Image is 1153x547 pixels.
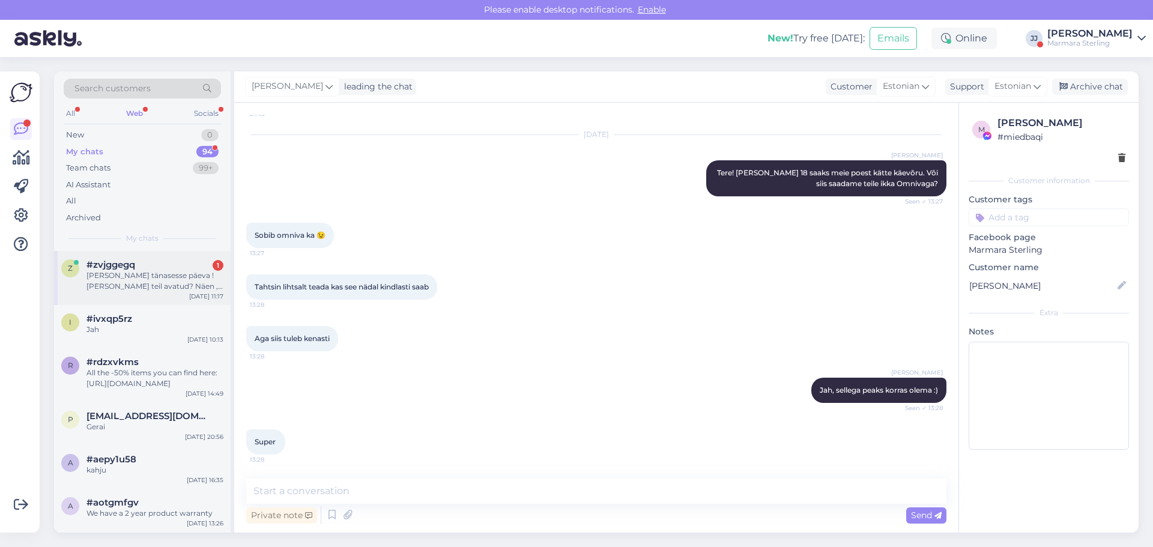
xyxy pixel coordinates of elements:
[891,368,943,377] span: [PERSON_NAME]
[1047,38,1133,48] div: Marmara Sterling
[250,249,295,258] span: 13:27
[1047,29,1133,38] div: [PERSON_NAME]
[86,508,223,519] div: We have a 2 year product warranty
[883,80,919,93] span: Estonian
[826,80,873,93] div: Customer
[86,454,136,465] span: #aepy1u58
[86,422,223,432] div: Gerai
[68,458,73,467] span: a
[969,325,1129,338] p: Notes
[213,260,223,271] div: 1
[969,244,1129,256] p: Marmara Sterling
[196,146,219,158] div: 94
[68,361,73,370] span: r
[969,261,1129,274] p: Customer name
[86,367,223,389] div: All the -50% items you can find here: [URL][DOMAIN_NAME]
[86,411,211,422] span: perlina.miranda@gmail.com
[193,162,219,174] div: 99+
[250,300,295,309] span: 13:28
[994,80,1031,93] span: Estonian
[66,146,103,158] div: My chats
[66,162,110,174] div: Team chats
[931,28,997,49] div: Online
[187,476,223,485] div: [DATE] 16:35
[978,125,985,134] span: m
[945,80,984,93] div: Support
[201,129,219,141] div: 0
[969,279,1115,292] input: Add name
[66,129,84,141] div: New
[997,130,1125,144] div: # miedbaqi
[69,318,71,327] span: i
[68,264,73,273] span: z
[10,81,32,104] img: Askly Logo
[66,195,76,207] div: All
[969,208,1129,226] input: Add a tag
[86,259,135,270] span: #zvjggegq
[86,270,223,292] div: [PERSON_NAME] tänasesse päeva ! [PERSON_NAME] teil avatud? Näen , et klienditeenindus töötab.
[969,307,1129,318] div: Extra
[969,175,1129,186] div: Customer information
[250,352,295,361] span: 13:28
[255,437,276,446] span: Super
[1026,30,1043,47] div: JJ
[898,197,943,206] span: Seen ✓ 13:27
[255,231,325,240] span: Sobib omniva ka 😉
[717,168,940,188] span: Tere! [PERSON_NAME] 18 saaks meie poest kätte käevõru. Või siis saadame teile ikka Omnivaga?
[634,4,670,15] span: Enable
[68,501,73,510] span: a
[1052,79,1128,95] div: Archive chat
[969,193,1129,206] p: Customer tags
[911,510,942,521] span: Send
[250,455,295,464] span: 13:28
[898,403,943,413] span: Seen ✓ 13:28
[86,324,223,335] div: Jah
[969,231,1129,244] p: Facebook page
[997,116,1125,130] div: [PERSON_NAME]
[820,385,938,394] span: Jah, sellega peaks korras olema :)
[891,151,943,160] span: [PERSON_NAME]
[68,415,73,424] span: p
[185,432,223,441] div: [DATE] 20:56
[186,389,223,398] div: [DATE] 14:49
[767,31,865,46] div: Try free [DATE]:
[252,80,323,93] span: [PERSON_NAME]
[246,129,946,140] div: [DATE]
[767,32,793,44] b: New!
[74,82,151,95] span: Search customers
[189,292,223,301] div: [DATE] 11:17
[339,80,413,93] div: leading the chat
[187,519,223,528] div: [DATE] 13:26
[192,106,221,121] div: Socials
[66,179,110,191] div: AI Assistant
[86,465,223,476] div: kahju
[86,497,139,508] span: #aotgmfgv
[255,282,429,291] span: Tahtsin lihtsalt teada kas see nädal kindlasti saab
[124,106,145,121] div: Web
[66,212,101,224] div: Archived
[187,335,223,344] div: [DATE] 10:13
[86,313,132,324] span: #ivxqp5rz
[126,233,159,244] span: My chats
[64,106,77,121] div: All
[255,334,330,343] span: Aga siis tuleb kenasti
[86,357,139,367] span: #rdzxvkms
[246,507,317,524] div: Private note
[870,27,917,50] button: Emails
[1047,29,1146,48] a: [PERSON_NAME]Marmara Sterling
